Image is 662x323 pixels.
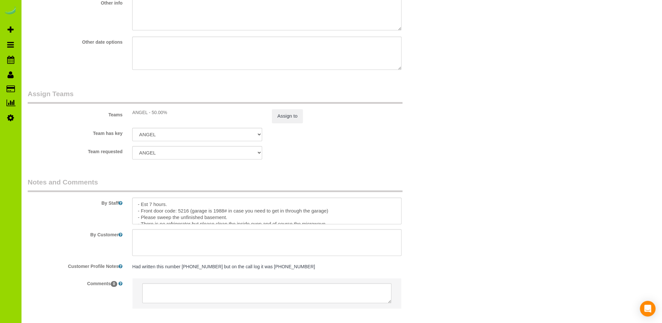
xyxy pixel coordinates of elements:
[23,198,127,206] label: By Staff
[28,89,402,104] legend: Assign Teams
[132,109,262,116] div: ANGEL - 50.00%
[23,146,127,155] label: Team requested
[23,128,127,137] label: Team has key
[23,278,127,287] label: Comments
[272,109,303,123] button: Assign to
[23,261,127,270] label: Customer Profile Notes
[23,37,127,45] label: Other date options
[132,263,401,270] pre: Had written this number [PHONE_NUMBER] but on the call log it was [PHONE_NUMBER]
[23,229,127,238] label: By Customer
[28,177,402,192] legend: Notes and Comments
[4,7,17,16] img: Automaid Logo
[111,281,118,287] span: 0
[23,109,127,118] label: Teams
[640,301,655,316] div: Open Intercom Messenger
